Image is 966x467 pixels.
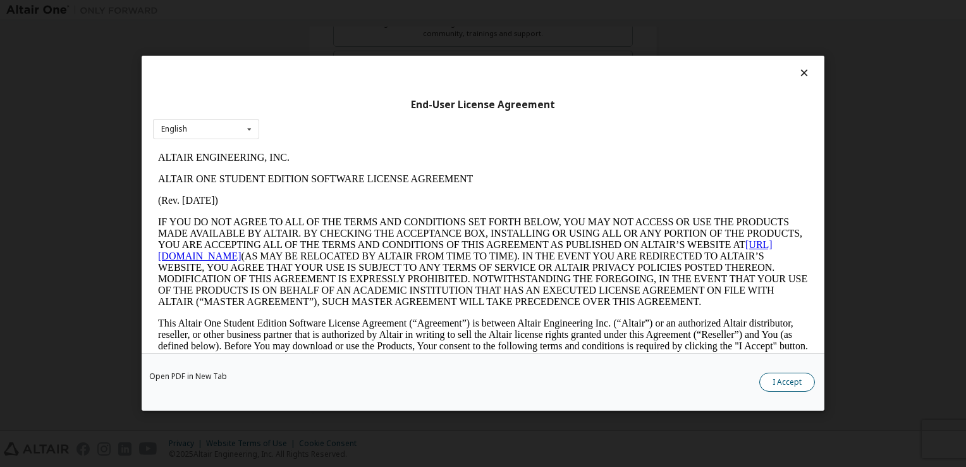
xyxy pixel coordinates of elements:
[5,27,655,38] p: ALTAIR ONE STUDENT EDITION SOFTWARE LICENSE AGREEMENT
[5,70,655,161] p: IF YOU DO NOT AGREE TO ALL OF THE TERMS AND CONDITIONS SET FORTH BELOW, YOU MAY NOT ACCESS OR USE...
[5,48,655,59] p: (Rev. [DATE])
[153,99,813,111] div: End-User License Agreement
[759,373,815,392] button: I Accept
[5,171,655,216] p: This Altair One Student Edition Software License Agreement (“Agreement”) is between Altair Engine...
[149,373,227,381] a: Open PDF in New Tab
[5,5,655,16] p: ALTAIR ENGINEERING, INC.
[5,92,620,115] a: [URL][DOMAIN_NAME]
[161,125,187,133] div: English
